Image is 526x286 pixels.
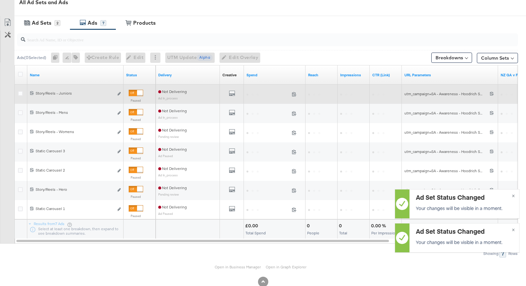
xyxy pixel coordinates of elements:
label: Paused [129,156,143,160]
a: Reflects the ability of your Ad to achieve delivery. [158,72,217,78]
div: 2 [55,20,60,26]
span: Not Delivering [158,108,187,113]
label: Paused [129,118,143,122]
a: Shows the configured URL Parameters for your ad [404,72,496,78]
div: utm_campaign=SA - Awareness - Hoodrich SMU Apparel M, W, J - (MKG)&utm_content=SA - Awareness - A... [404,91,490,97]
span: Not Delivering [158,89,187,94]
span: Total Spend [246,231,266,235]
sub: Pending review [158,192,179,196]
p: Your changes will be visible in a moment. [416,239,511,245]
sub: Ad In_process [158,96,178,100]
div: Ads ( 0 Selected) [17,55,46,61]
span: Not Delivering [158,205,187,209]
div: 0 [339,223,344,229]
a: The total amount spent to date. [246,72,303,78]
div: 0 [51,53,63,63]
a: The number of clicks received on a link in your ad divided by the number of impressions. [372,72,399,78]
div: utm_campaign=SA - Awareness - Hoodrich SMU Apparel M, W, J - (MKG)&utm_content=SA - Awareness - A... [404,149,490,155]
sub: Pending review [158,135,179,139]
sub: Ad In_process [158,115,178,119]
div: Static Carousel 3 [36,148,114,154]
label: Paused [129,195,143,199]
sub: Ad In_process [158,173,178,177]
div: Ad Sets [32,19,51,27]
div: Story/Reels - Womens [36,129,114,134]
div: Ad Set Status Changed [416,227,511,236]
div: Story/Reels - Juniors [36,91,114,96]
div: utm_campaign=SA - Awareness - Hoodrich SMU Apparel M, W, J - (MKG)&utm_content=SA - Awareness - A... [404,130,490,135]
div: Static Carousel 2 [36,168,114,173]
button: Breakdowns [431,53,472,63]
a: Ad Name. [30,72,121,78]
div: utm_campaign=SA - Awareness - Hoodrich SMU Apparel M, W, J - (MKG)&utm_content=SA - Awareness - A... [404,168,490,174]
a: The number of people your ad was served to. [308,72,335,78]
span: Not Delivering [158,147,187,152]
span: × [512,191,515,199]
button: × [507,223,519,235]
span: Total [339,231,347,235]
div: Story/Reels - Hero [36,187,114,192]
div: Story/Reels - Mens [36,110,114,115]
span: Not Delivering [158,185,187,190]
div: 7 [100,20,106,26]
input: Search Ad Name, ID or Objective [25,31,473,43]
label: Paused [129,137,143,141]
div: £0.00 [245,223,260,229]
div: 0 [307,223,312,229]
div: Ad Set Status Changed [416,193,511,202]
a: Open in Graph Explorer [266,265,306,269]
p: Your changes will be visible in a moment. [416,205,511,211]
label: Paused [129,175,143,180]
a: Open in Business Manager [215,265,261,269]
span: × [512,225,515,233]
span: Not Delivering [158,128,187,132]
div: utm_campaign=SA - Awareness - Hoodrich SMU Apparel M, W, J - (MKG)&utm_content=SA - Awareness - A... [404,188,490,193]
button: Column Sets [477,53,518,63]
a: The number of times your ad was served. On mobile apps an ad is counted as served the first time ... [340,72,367,78]
div: Static Carousel 1 [36,206,114,211]
div: 0.00 % [371,223,388,229]
label: Paused [129,98,143,103]
button: × [507,189,519,201]
a: Shows the creative associated with your ad. [222,72,237,78]
div: Creative [222,72,237,78]
div: Products [133,19,156,27]
sub: Ad Paused [158,154,173,158]
label: Paused [129,214,143,218]
span: People [307,231,319,235]
div: utm_campaign=SA - Awareness - Hoodrich SMU Apparel M, W, J - (MKG)&utm_content=SA - Awareness - A... [404,111,490,116]
span: Not Delivering [158,166,187,171]
a: Shows the current state of your Ad. [126,72,153,78]
sub: Ad Paused [158,212,173,215]
span: Per Impression [371,231,397,235]
div: Ads [88,19,97,27]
